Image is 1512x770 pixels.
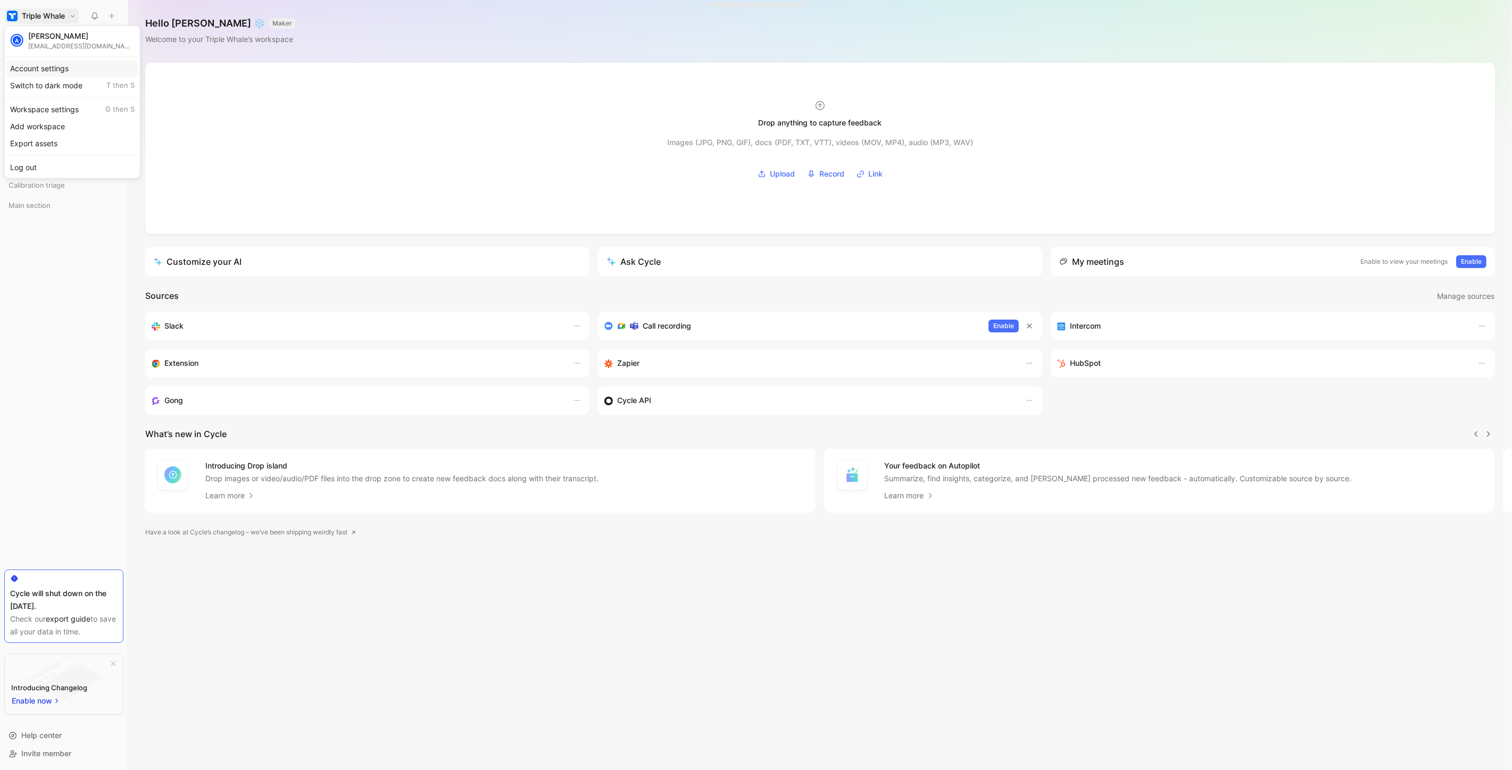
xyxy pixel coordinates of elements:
div: A [12,35,22,46]
div: Log out [7,158,138,175]
div: [EMAIL_ADDRESS][DOMAIN_NAME] [28,41,135,49]
div: Add workspace [7,118,138,135]
div: Export assets [7,135,138,152]
span: G then S [105,104,135,114]
span: T then S [106,80,135,90]
div: [PERSON_NAME] [28,31,135,41]
div: Switch to dark mode [7,77,138,94]
div: Workspace settings [7,101,138,118]
div: Triple WhaleTriple Whale [4,26,140,179]
div: Account settings [7,60,138,77]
